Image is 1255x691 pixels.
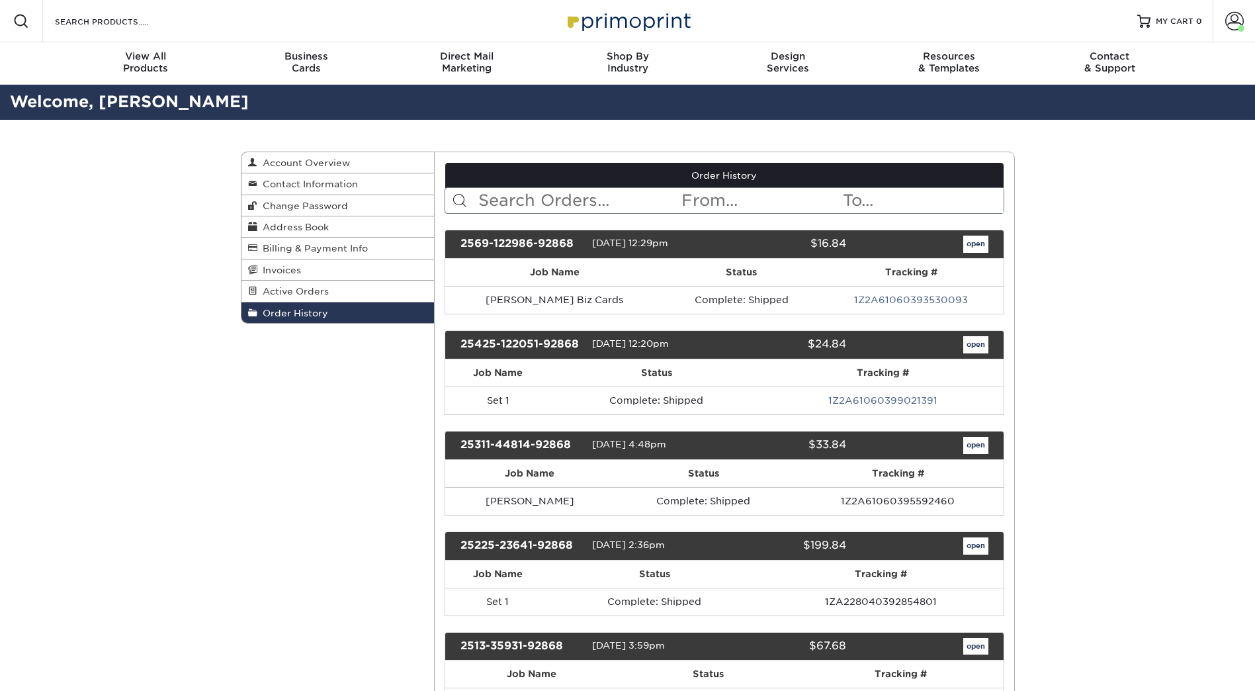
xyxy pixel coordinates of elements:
input: Search Orders... [477,188,680,213]
span: Active Orders [257,286,329,297]
span: [DATE] 12:29pm [592,238,668,248]
div: $67.68 [714,638,856,655]
td: 1ZA228040392854801 [759,588,1003,616]
span: Contact [1029,50,1190,62]
th: Status [617,661,799,688]
a: 1Z2A61060399021391 [828,395,937,406]
a: Active Orders [241,281,435,302]
a: open [963,638,988,655]
th: Job Name [445,460,615,487]
input: SEARCH PRODUCTS..... [54,13,183,29]
div: 25311-44814-92868 [451,437,592,454]
a: Contact Information [241,173,435,195]
th: Tracking # [819,259,1003,286]
div: Services [708,50,869,74]
div: & Templates [869,50,1029,74]
th: Job Name [445,359,551,387]
a: open [963,336,988,353]
th: Job Name [445,661,617,688]
span: 0 [1196,17,1202,26]
th: Job Name [445,561,550,588]
a: View AllProducts [65,42,226,85]
a: open [963,236,988,253]
span: Resources [869,50,1029,62]
th: Status [551,359,762,387]
a: BusinessCards [226,42,386,85]
a: Billing & Payment Info [241,238,435,259]
td: Set 1 [445,387,551,414]
span: MY CART [1156,16,1193,27]
div: & Support [1029,50,1190,74]
span: Account Overview [257,158,350,168]
span: [DATE] 3:59pm [592,640,665,651]
a: open [963,537,988,555]
a: Order History [445,163,1004,188]
div: $33.84 [714,437,856,454]
div: Cards [226,50,386,74]
th: Status [615,460,793,487]
div: $16.84 [714,236,856,253]
span: Design [708,50,869,62]
td: [PERSON_NAME] Biz Cards [445,286,664,314]
span: View All [65,50,226,62]
a: Invoices [241,259,435,281]
a: Shop ByIndustry [547,42,708,85]
td: Set 1 [445,588,550,616]
a: Address Book [241,216,435,238]
td: [PERSON_NAME] [445,487,615,515]
a: Contact& Support [1029,42,1190,85]
th: Status [550,561,759,588]
div: $199.84 [714,537,856,555]
a: Order History [241,302,435,323]
th: Tracking # [799,661,1003,688]
th: Tracking # [759,561,1003,588]
span: [DATE] 4:48pm [592,439,666,449]
a: open [963,437,988,454]
span: [DATE] 2:36pm [592,539,665,550]
div: Products [65,50,226,74]
a: Direct MailMarketing [386,42,547,85]
span: Shop By [547,50,708,62]
input: To... [842,188,1003,213]
span: Order History [257,308,328,318]
input: From... [680,188,842,213]
span: Invoices [257,265,301,275]
th: Status [664,259,819,286]
span: Business [226,50,386,62]
a: 1Z2A61060393530093 [854,295,968,305]
td: 1Z2A61060395592460 [793,487,1004,515]
a: Resources& Templates [869,42,1029,85]
span: Billing & Payment Info [257,243,368,253]
th: Tracking # [793,460,1004,487]
div: 25425-122051-92868 [451,336,592,353]
div: 25225-23641-92868 [451,537,592,555]
td: Complete: Shipped [551,387,762,414]
td: Complete: Shipped [664,286,819,314]
span: Direct Mail [386,50,547,62]
span: Contact Information [257,179,358,189]
span: [DATE] 12:20pm [592,338,669,349]
div: 2569-122986-92868 [451,236,592,253]
img: Primoprint [562,7,694,35]
div: Industry [547,50,708,74]
div: 2513-35931-92868 [451,638,592,655]
span: Address Book [257,222,329,232]
th: Tracking # [762,359,1004,387]
div: Marketing [386,50,547,74]
a: DesignServices [708,42,869,85]
td: Complete: Shipped [615,487,793,515]
div: $24.84 [714,336,856,353]
a: Change Password [241,195,435,216]
span: Change Password [257,201,348,211]
a: Account Overview [241,152,435,173]
td: Complete: Shipped [550,588,759,616]
th: Job Name [445,259,664,286]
